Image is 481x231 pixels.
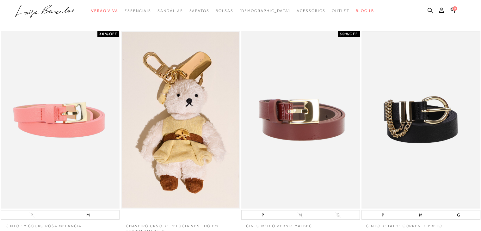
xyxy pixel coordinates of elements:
[189,9,209,13] span: Sapatos
[2,32,119,208] img: CINTO EM COURO ROSA MELANCIA
[455,210,462,219] button: G
[125,5,151,17] a: categoryNavScreenReaderText
[417,210,424,219] button: M
[91,5,118,17] a: categoryNavScreenReaderText
[28,212,35,218] button: P
[297,5,325,17] a: categoryNavScreenReaderText
[361,220,480,229] a: CINTO DETALHE CORRENTE PRETO
[356,9,374,13] span: BLOG LB
[241,220,360,229] a: CINTO MÉDIO VERNIZ MALBEC
[91,9,118,13] span: Verão Viva
[380,210,386,219] button: P
[242,32,359,208] img: CINTO MÉDIO VERNIZ MALBEC
[362,32,479,208] img: CINTO DETALHE CORRENTE PRETO
[125,9,151,13] span: Essenciais
[157,9,183,13] span: Sandálias
[122,32,239,208] img: CHAVEIRO URSO DE PELÚCIA VESTIDO EM TECIDO AMARELO
[239,9,290,13] span: [DEMOGRAPHIC_DATA]
[216,5,233,17] a: categoryNavScreenReaderText
[335,212,342,218] button: G
[349,32,358,36] span: OFF
[356,5,374,17] a: BLOG LB
[448,7,457,16] button: 0
[216,9,233,13] span: Bolsas
[1,220,120,229] a: CINTO EM COURO ROSA MELANCIA
[297,212,304,218] button: M
[109,32,117,36] span: OFF
[84,210,92,219] button: M
[332,5,349,17] a: categoryNavScreenReaderText
[260,210,266,219] button: P
[157,5,183,17] a: categoryNavScreenReaderText
[332,9,349,13] span: Outlet
[297,9,325,13] span: Acessórios
[453,6,457,11] span: 0
[99,32,109,36] strong: 30%
[189,5,209,17] a: categoryNavScreenReaderText
[239,5,290,17] a: noSubCategoriesText
[340,32,349,36] strong: 50%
